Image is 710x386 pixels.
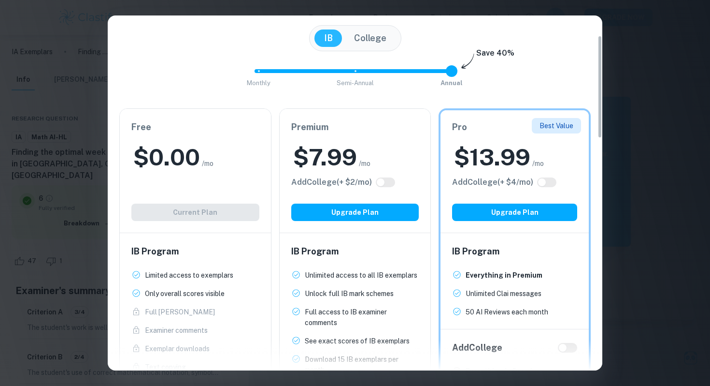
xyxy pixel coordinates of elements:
p: See exact scores of IB exemplars [305,336,410,346]
h2: $ 0.00 [133,142,200,173]
span: Annual [440,79,463,87]
button: College [344,30,396,47]
h2: $ 7.99 [293,142,357,173]
p: Examiner comments [145,325,208,336]
p: Full access to IB examiner comments [305,307,419,328]
h2: $ 13.99 [454,142,530,173]
p: Unlimited Clai messages [466,288,541,299]
img: subscription-arrow.svg [461,53,474,70]
p: Unlock full IB mark schemes [305,288,394,299]
p: Best Value [540,120,573,131]
h6: IB Program [291,245,419,258]
p: Everything in Premium [466,270,542,281]
span: Semi-Annual [337,79,374,87]
h6: IB Program [452,245,577,258]
p: Only overall scores visible [145,288,225,299]
button: IB [314,30,342,47]
h6: Premium [291,120,419,134]
h6: Pro [452,120,577,134]
p: Unlimited access to all IB exemplars [305,270,417,281]
span: Monthly [247,79,270,87]
span: /mo [532,158,544,169]
p: Full [PERSON_NAME] [145,307,215,317]
p: Limited access to exemplars [145,270,233,281]
button: Upgrade Plan [452,204,577,221]
h6: Save 40% [476,47,514,64]
h6: Free [131,120,259,134]
span: /mo [202,158,213,169]
h6: Click to see all the additional College features. [452,177,533,188]
h6: Click to see all the additional College features. [291,177,372,188]
span: /mo [359,158,370,169]
p: 50 AI Reviews each month [466,307,548,317]
button: Upgrade Plan [291,204,419,221]
h6: IB Program [131,245,259,258]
